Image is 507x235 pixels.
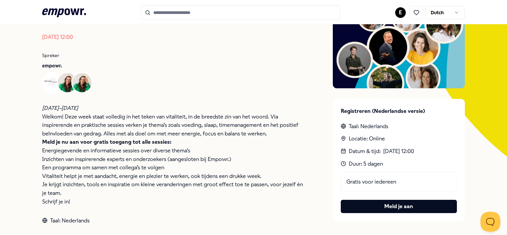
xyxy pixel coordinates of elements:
[341,172,457,192] div: Gratis voor iedereen
[42,113,306,138] p: Welkom! Deze week staat volledig in het teken van vitaliteit, in de breedste zin van het woord. V...
[42,34,73,40] time: [DATE] 12:00
[43,73,62,92] img: Avatar
[42,52,306,59] p: Spreker
[42,163,306,172] p: Een programma om samen met collega’s te volgen
[341,122,457,131] div: Taal: Nederlands
[341,134,457,143] div: Locatie: Online
[395,7,406,18] button: E
[341,200,457,213] button: Meld je aan
[480,212,500,232] iframe: Help Scout Beacon - Open
[42,146,306,155] p: Energiegevende en informatieve sessies over diverse thema’s
[341,160,457,168] div: Duur: 5 dagen
[42,105,78,111] em: [DATE]–[DATE]
[42,62,306,69] p: empowr.
[141,5,340,20] input: Search for products, categories or subcategories
[341,147,457,156] div: Datum & tijd :
[42,155,306,164] p: Inzichten van inspirerende experts en onderzoekers (aangesloten bij Empowr.)
[42,172,306,181] p: Vitaliteit helpt je met aandacht, energie en plezier te werken, ook tijdens een drukke week.
[341,107,457,116] p: Registreren (Nederlandse versie)
[42,216,306,225] div: Taal: Nederlands
[42,180,306,197] p: Je krijgt inzichten, tools en inspiratie om kleine veranderingen met groot effect toe te passen, ...
[42,139,172,145] strong: Meld je nu aan voor gratis toegang tot alle sessies:
[346,202,452,211] a: Meld je aan
[383,147,414,156] time: [DATE] 12:00
[42,197,306,206] p: Schrijf je in!
[58,73,77,92] img: Avatar
[72,73,92,92] img: Avatar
